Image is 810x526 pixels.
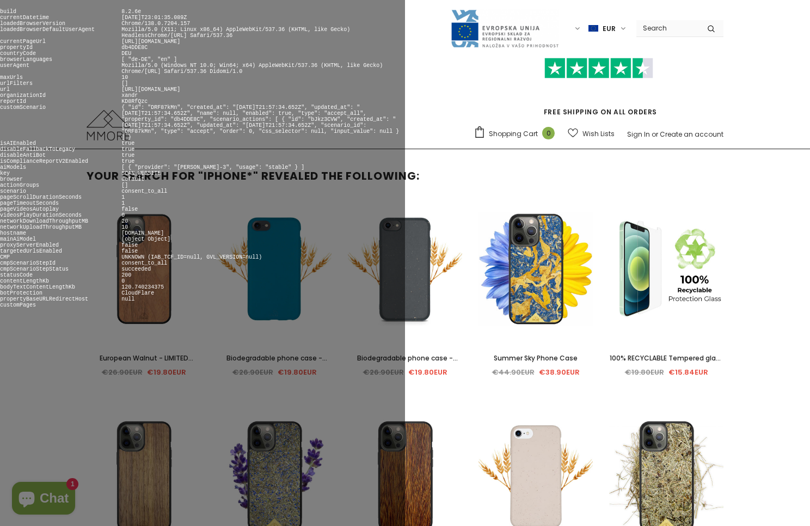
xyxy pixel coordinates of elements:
[121,152,134,158] pre: true
[121,158,134,164] pre: true
[668,367,708,377] span: €15.84EUR
[348,210,462,328] img: Fully Compostable Eco Friendly Phone Case
[121,81,128,87] pre: []
[542,127,555,139] span: 0
[121,194,125,200] pre: 1
[121,105,399,140] pre: { "id": "DRF87kMn", "created_at": "[DATE]T21:57:34.652Z", "updated_at": "[DATE]T21:57:34.652Z", "...
[121,248,138,254] pre: false
[121,224,128,230] pre: 10
[582,129,615,139] span: Wish Lists
[121,290,154,296] pre: CloudFlare
[121,254,262,260] pre: UNKNOWN (IAB_TCF_ID=null, GVL_VERSION=null)
[478,352,593,364] a: Summer Sky Phone Case
[121,9,141,15] pre: 8.2.6e
[357,353,458,375] span: Biodegradable phone case - Black
[478,210,593,328] img: Summer Sky Phone Case
[121,27,350,39] pre: Mozilla/5.0 (X11; Linux x86_64) AppleWebKit/537.36 (KHTML, like Gecko) HeadlessChrome/[URL] Safar...
[121,176,144,182] pre: default
[121,230,164,236] pre: [DOMAIN_NAME]
[121,39,180,45] pre: [URL][DOMAIN_NAME]
[568,124,615,143] a: Wish Lists
[121,182,128,188] pre: []
[636,20,699,36] input: Search Site
[121,45,148,51] pre: db4DDE8C
[121,21,190,27] pre: Chrome/138.0.7204.157
[121,212,125,218] pre: 0
[121,188,167,194] pre: consent_to_all
[627,130,650,139] a: Sign In
[121,284,164,290] pre: 120.740234375
[492,367,535,377] span: €44.90EUR
[121,87,180,93] pre: [URL][DOMAIN_NAME]
[121,140,134,146] pre: true
[121,75,128,81] pre: 10
[539,367,580,377] span: €38.90EUR
[121,296,134,302] pre: null
[474,78,723,107] iframe: Customer reviews powered by Trustpilot
[121,63,383,75] pre: Mozilla/5.0 (Windows NT 10.0; Win64; x64) AppleWebKit/537.36 (KHTML, like Gecko) Chrome/[URL] Saf...
[121,99,148,105] pre: KD8RfQzc
[660,130,723,139] a: Create an account
[474,63,723,117] span: FREE SHIPPING ON ALL ORDERS
[121,206,138,212] pre: false
[121,51,131,57] pre: DEU
[121,266,151,272] pre: succeeded
[121,146,134,152] pre: true
[544,58,653,79] img: Trust Pilot Stars
[121,218,128,224] pre: 20
[121,200,125,206] pre: 1
[474,126,560,142] a: Shopping Cart 0
[121,260,167,266] pre: consent_to_all
[348,352,462,364] a: Biodegradable phone case - Black
[610,353,723,375] span: 100% RECYCLABLE Tempered glass 2D/3D screen protector
[121,93,138,99] pre: xandr
[450,9,559,48] img: Javni Razpis
[121,242,138,248] pre: false
[489,129,538,139] span: Shopping Cart
[121,236,170,242] pre: [object Object]
[121,15,187,21] pre: [DATE]T23:01:35.089Z
[609,352,723,364] a: 100% RECYCLABLE Tempered glass 2D/3D screen protector
[121,272,131,278] pre: 200
[652,130,658,139] span: or
[408,367,447,377] span: €19.80EUR
[450,23,559,33] a: Javni Razpis
[121,164,304,170] pre: [ { "provider": "[PERSON_NAME]-3", "usage": "stable" } ]
[609,210,723,328] img: Screen Protector iPhone 13 Pro Max
[121,278,125,284] pre: 0
[625,367,664,377] span: €19.80EUR
[121,170,161,176] pre: SCAN_WEBSITE
[121,57,177,63] pre: [ "de-DE", "en" ]
[494,353,578,363] span: Summer Sky Phone Case
[603,23,616,34] span: EUR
